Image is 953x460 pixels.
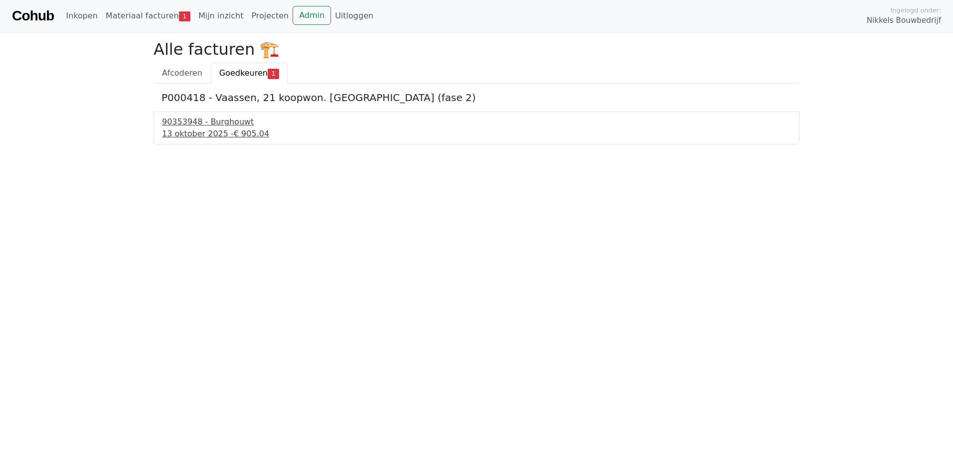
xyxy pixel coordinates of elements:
div: 13 oktober 2025 - [162,128,791,140]
div: 90353948 - Burghouwt [162,116,791,128]
span: Goedkeuren [219,68,268,78]
a: Cohub [12,4,54,28]
a: Mijn inzicht [194,6,248,26]
a: 90353948 - Burghouwt13 oktober 2025 -€ 905.04 [162,116,791,140]
span: Afcoderen [162,68,202,78]
a: Materiaal facturen1 [102,6,194,26]
span: 1 [179,11,190,21]
h5: P000418 - Vaassen, 21 koopwon. [GEOGRAPHIC_DATA] (fase 2) [161,92,792,104]
a: Admin [293,6,331,25]
span: € 905.04 [234,129,269,138]
a: Afcoderen [154,63,211,84]
a: Projecten [247,6,293,26]
a: Goedkeuren1 [211,63,288,84]
span: Ingelogd onder: [890,5,941,15]
a: Inkopen [62,6,101,26]
span: 1 [268,69,279,79]
h2: Alle facturen 🏗️ [154,40,799,59]
span: Nikkels Bouwbedrijf [867,15,941,26]
a: Uitloggen [331,6,377,26]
